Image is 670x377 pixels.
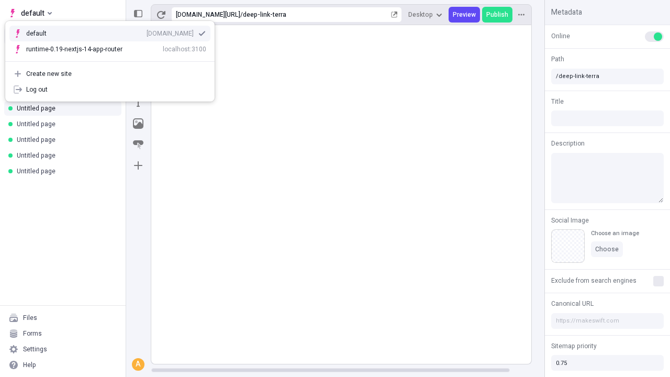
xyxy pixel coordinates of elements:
span: Canonical URL [551,299,594,308]
button: Publish [482,7,512,23]
div: Choose an image [591,229,639,237]
div: A [133,359,143,370]
button: Preview [449,7,480,23]
div: Untitled page [17,167,113,175]
button: Desktop [404,7,446,23]
div: Suggestions [5,21,215,61]
span: Path [551,54,564,64]
span: Sitemap priority [551,341,597,351]
div: Forms [23,329,42,338]
div: runtime-0.19-nextjs-14-app-router [26,45,122,53]
span: Online [551,31,570,41]
span: Description [551,139,585,148]
div: [DOMAIN_NAME] [147,29,194,38]
div: Untitled page [17,104,113,113]
div: Help [23,361,36,369]
div: Untitled page [17,151,113,160]
div: Untitled page [17,136,113,144]
button: Button [129,135,148,154]
div: localhost:3100 [163,45,206,53]
div: default [26,29,63,38]
button: Image [129,114,148,133]
button: Select site [4,5,56,21]
span: Social Image [551,216,589,225]
span: Title [551,97,564,106]
span: Preview [453,10,476,19]
div: Untitled page [17,120,113,128]
div: Settings [23,345,47,353]
button: Choose [591,241,623,257]
div: [URL][DOMAIN_NAME] [176,10,240,19]
span: Desktop [408,10,433,19]
span: Choose [595,245,619,253]
span: default [21,7,44,19]
span: Publish [486,10,508,19]
div: Files [23,314,37,322]
span: Exclude from search engines [551,276,636,285]
button: Text [129,93,148,112]
div: / [240,10,243,19]
div: deep-link-terra [243,10,389,19]
input: https://makeswift.com [551,313,664,329]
